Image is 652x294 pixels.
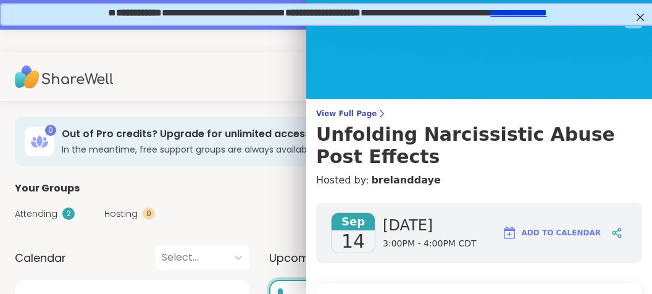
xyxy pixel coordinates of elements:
[522,227,601,238] span: Add to Calendar
[45,125,56,136] div: 0
[383,216,476,235] span: [DATE]
[502,225,517,240] img: ShareWell Logomark
[62,127,537,141] h3: Out of Pro credits? Upgrade for unlimited access to expert-led coaching groups.
[104,208,138,220] span: Hosting
[316,109,642,119] span: View Full Page
[15,208,57,220] span: Attending
[15,250,66,266] span: Calendar
[143,208,155,220] div: 0
[62,143,537,156] h3: In the meantime, free support groups are always available.
[371,173,440,188] a: brelanddaye
[269,250,326,266] span: Upcoming
[62,208,75,220] div: 2
[316,109,642,168] a: View Full PageUnfolding Narcissistic Abuse Post Effects
[383,238,476,250] span: 3:00PM - 4:00PM CDT
[15,181,80,196] span: Your Groups
[496,218,606,248] button: Add to Calendar
[341,230,365,253] span: 14
[316,173,642,188] h4: Hosted by:
[15,56,114,99] img: ShareWell Nav Logo
[332,213,375,230] span: Sep
[316,124,642,168] h3: Unfolding Narcissistic Abuse Post Effects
